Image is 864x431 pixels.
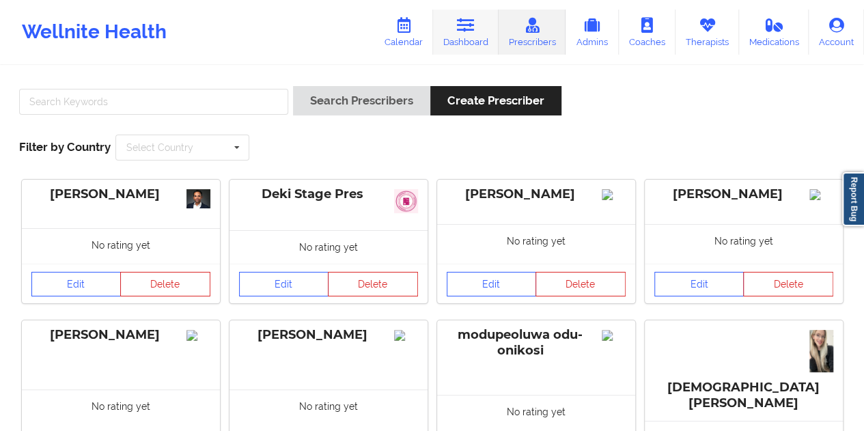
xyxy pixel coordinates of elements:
div: Deki Stage Pres [239,186,418,202]
a: Prescribers [499,10,566,55]
a: Calendar [374,10,433,55]
div: No rating yet [22,228,220,264]
a: Dashboard [433,10,499,55]
div: No rating yet [229,230,428,264]
button: Create Prescriber [430,86,561,115]
a: Edit [447,272,537,296]
a: Account [809,10,864,55]
img: Image%2Fplaceholer-image.png [186,330,210,341]
a: Therapists [675,10,739,55]
img: 0483450a-f106-49e5-a06f-46585b8bd3b5_slack_1.jpg [394,189,418,213]
div: [PERSON_NAME] [31,327,210,343]
div: No rating yet [437,224,635,264]
img: ee46b579-6dda-4ebc-84ff-89c25734b56f_Ragavan_Mahadevan29816-Edit-WEB_VERSION_Chris_Gillett_Housto... [186,189,210,208]
img: Image%2Fplaceholer-image.png [602,330,626,341]
a: Edit [239,272,329,296]
a: Coaches [619,10,675,55]
span: Filter by Country [19,140,111,154]
a: Edit [31,272,122,296]
div: [PERSON_NAME] [447,186,626,202]
img: Image%2Fplaceholer-image.png [394,330,418,341]
div: Select Country [126,143,193,152]
button: Delete [328,272,418,296]
div: [DEMOGRAPHIC_DATA][PERSON_NAME] [654,327,833,411]
div: No rating yet [645,224,843,264]
a: Medications [739,10,809,55]
button: Delete [120,272,210,296]
div: [PERSON_NAME] [31,186,210,202]
a: Edit [654,272,744,296]
div: modupeoluwa odu-onikosi [447,327,626,359]
img: 0052e3ff-777b-4aca-b0e1-080d590c5aa1_IMG_7016.JPG [809,330,833,372]
a: Admins [566,10,619,55]
img: Image%2Fplaceholer-image.png [602,189,626,200]
a: Report Bug [842,172,864,226]
button: Search Prescribers [293,86,430,115]
div: [PERSON_NAME] [239,327,418,343]
input: Search Keywords [19,89,288,115]
img: Image%2Fplaceholer-image.png [809,189,833,200]
button: Delete [535,272,626,296]
div: [PERSON_NAME] [654,186,833,202]
button: Delete [743,272,833,296]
